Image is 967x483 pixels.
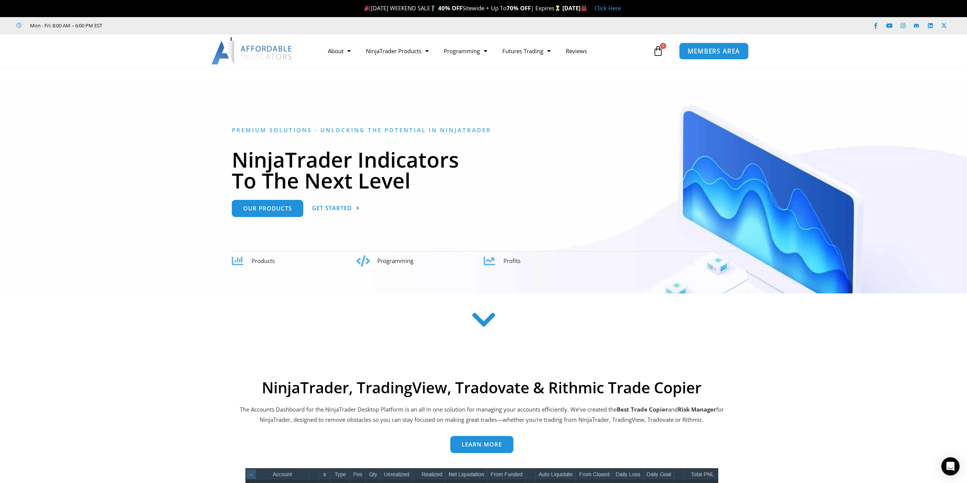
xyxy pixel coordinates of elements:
span: Learn more [462,442,502,447]
a: Reviews [558,42,595,60]
a: 0 [641,40,675,62]
strong: 40% OFF [438,4,462,12]
a: Get Started [312,200,360,217]
span: MEMBERS AREA [688,48,740,54]
nav: Menu [320,42,651,60]
h6: Premium Solutions - Unlocking the Potential in NinjaTrader [232,127,735,134]
span: Mon - Fri: 8:00 AM – 6:00 PM EST [28,21,102,30]
strong: [DATE] [562,4,587,12]
span: Products [252,257,275,264]
span: Programming [377,257,413,264]
span: Profits [503,257,521,264]
img: 🏌️‍♂️ [430,5,436,11]
p: The Accounts Dashboard for the NinjaTrader Desktop Platform is an all in one solution for managin... [239,404,725,426]
a: Programming [436,42,495,60]
span: Get Started [312,205,352,211]
h1: NinjaTrader Indicators To The Next Level [232,149,735,191]
img: LogoAI | Affordable Indicators – NinjaTrader [211,37,293,65]
a: MEMBERS AREA [679,42,749,59]
a: Click Here [595,4,621,12]
div: Open Intercom Messenger [941,457,959,475]
strong: 70% OFF [506,4,531,12]
strong: Risk Manager [678,405,716,413]
a: Our Products [232,200,303,217]
span: [DATE] WEEKEND SALE Sitewide + Up To | Expires [362,4,562,12]
img: ⌛ [555,5,560,11]
a: NinjaTrader Products [358,42,436,60]
img: 🏭 [581,5,587,11]
a: Futures Trading [495,42,558,60]
b: Best Trade Copier [617,405,668,413]
a: Learn more [450,436,513,453]
iframe: Customer reviews powered by Trustpilot [113,22,227,29]
a: About [320,42,358,60]
span: 0 [660,43,666,49]
h2: NinjaTrader, TradingView, Tradovate & Rithmic Trade Copier [239,378,725,397]
img: 🎉 [364,5,370,11]
span: Our Products [243,206,292,211]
